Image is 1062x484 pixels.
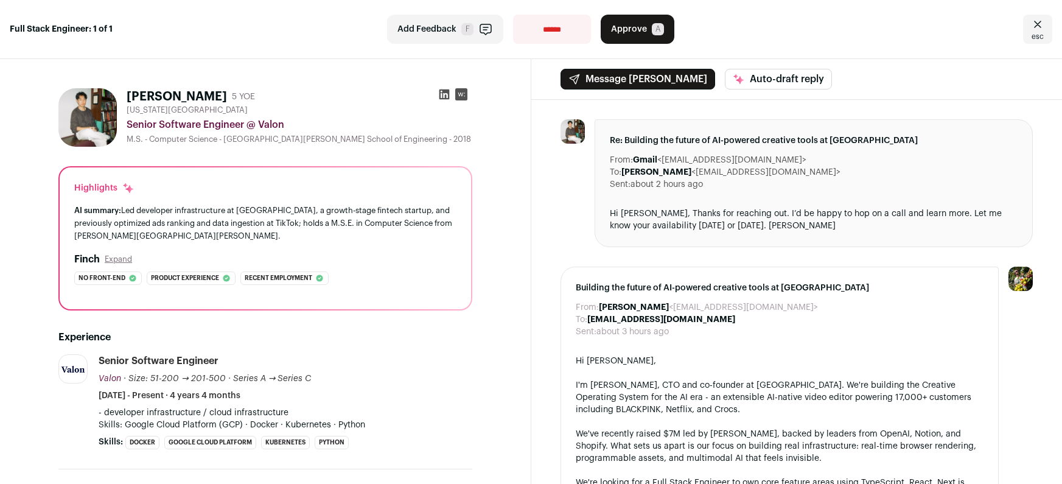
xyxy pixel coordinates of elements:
[610,135,1018,147] span: Re: Building the future of AI-powered creative tools at [GEOGRAPHIC_DATA]
[58,88,117,147] img: 56a8a22ad8ef624ff95c9940a55d8e2fd9ceb4d133ce7e42d8a168312e45bfab
[232,91,255,103] div: 5 YOE
[1023,15,1052,44] a: Close
[59,363,87,376] img: a16aaa2d74a84a8e4c884bad837abca21e2c4654515b48afe1a8f4d4c471199a.png
[631,178,703,191] dd: about 2 hours ago
[105,254,132,264] button: Expand
[610,154,633,166] dt: From:
[576,379,984,416] div: I'm [PERSON_NAME], CTO and co-founder at [GEOGRAPHIC_DATA]. We're building the Creative Operating...
[1008,267,1033,291] img: 6689865-medium_jpg
[58,330,472,345] h2: Experience
[576,326,596,338] dt: Sent:
[74,204,456,242] div: Led developer infrastructure at [GEOGRAPHIC_DATA], a growth-stage fintech startup, and previously...
[127,105,248,115] span: [US_STATE][GEOGRAPHIC_DATA]
[387,15,503,44] button: Add Feedback F
[652,23,664,35] span: A
[576,314,587,326] dt: To:
[601,15,674,44] button: Approve A
[99,407,472,419] p: - developer infrastructure / cloud infrastructure
[164,436,256,449] li: Google Cloud Platform
[99,374,121,383] span: Valon
[621,168,691,177] b: [PERSON_NAME]
[127,117,472,132] div: Senior Software Engineer @ Valon
[561,119,585,144] img: 56a8a22ad8ef624ff95c9940a55d8e2fd9ceb4d133ce7e42d8a168312e45bfab
[621,166,840,178] dd: <[EMAIL_ADDRESS][DOMAIN_NAME]>
[576,301,599,314] dt: From:
[633,156,657,164] b: Gmail
[725,69,832,89] button: Auto-draft reply
[587,315,735,324] b: [EMAIL_ADDRESS][DOMAIN_NAME]
[228,373,231,385] span: ·
[74,206,121,214] span: AI summary:
[261,436,310,449] li: Kubernetes
[233,374,312,383] span: Series A → Series C
[124,374,226,383] span: · Size: 51-200 → 201-500
[610,208,1018,232] div: Hi [PERSON_NAME], Thanks for reaching out. I’d be happy to hop on a call and learn more. Let me k...
[127,88,227,105] h1: [PERSON_NAME]
[79,272,125,284] span: No front-end
[99,436,123,448] span: Skills:
[561,69,715,89] button: Message [PERSON_NAME]
[576,282,984,294] span: Building the future of AI-powered creative tools at [GEOGRAPHIC_DATA]
[125,436,159,449] li: Docker
[151,272,219,284] span: Product experience
[596,326,669,338] dd: about 3 hours ago
[576,355,984,367] div: Hi [PERSON_NAME],
[599,301,818,314] dd: <[EMAIL_ADDRESS][DOMAIN_NAME]>
[599,303,669,312] b: [PERSON_NAME]
[74,252,100,267] h2: Finch
[99,419,472,431] p: Skills: Google Cloud Platform (GCP) · Docker · Kubernetes · Python
[74,182,134,194] div: Highlights
[245,272,312,284] span: Recent employment
[610,178,631,191] dt: Sent:
[610,166,621,178] dt: To:
[576,428,984,465] div: We've recently raised $7M led by [PERSON_NAME], backed by leaders from OpenAI, Notion, and Shopif...
[397,23,456,35] span: Add Feedback
[127,135,472,144] div: M.S. - Computer Science - [GEOGRAPHIC_DATA][PERSON_NAME] School of Engineering - 2018
[10,23,113,35] strong: Full Stack Engineer: 1 of 1
[633,154,806,166] dd: <[EMAIL_ADDRESS][DOMAIN_NAME]>
[315,436,349,449] li: Python
[611,23,647,35] span: Approve
[461,23,473,35] span: F
[99,390,240,402] span: [DATE] - Present · 4 years 4 months
[1032,32,1044,41] span: esc
[99,354,218,368] div: Senior Software Engineer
